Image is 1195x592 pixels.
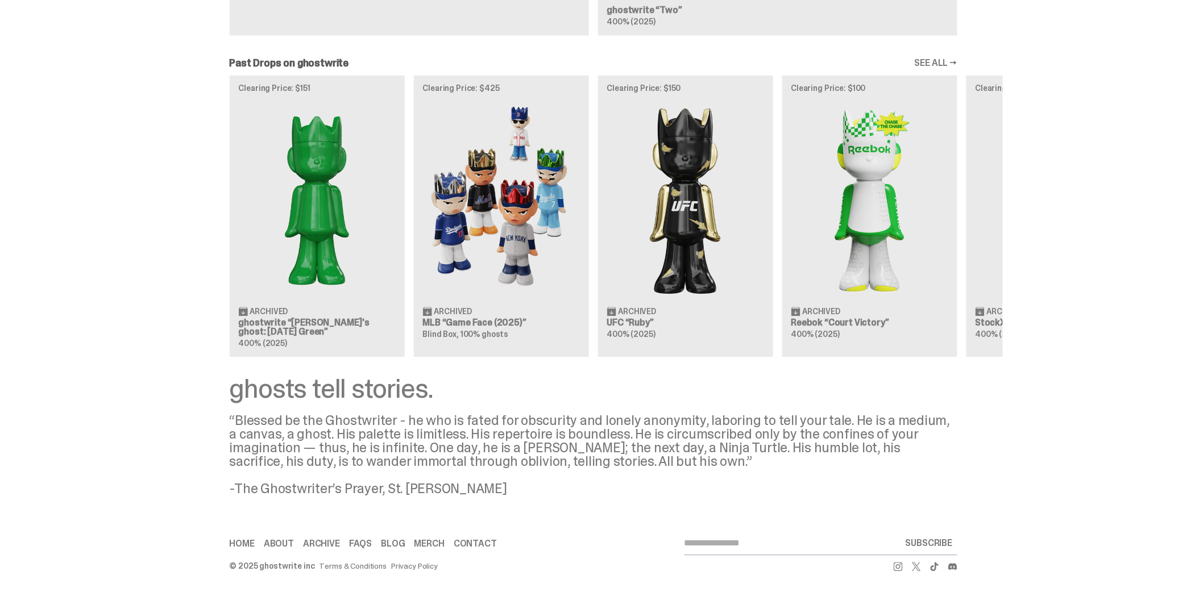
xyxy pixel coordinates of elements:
[791,84,948,92] p: Clearing Price: $100
[987,307,1025,315] span: Archived
[423,329,459,339] span: Blind Box,
[607,6,948,15] h3: ghostwrite “Two”
[901,532,957,555] button: SUBSCRIBE
[454,539,497,548] a: Contact
[607,101,764,297] img: Ruby
[239,338,287,348] span: 400% (2025)
[598,75,773,357] a: Clearing Price: $150 Ruby Archived
[349,539,372,548] a: FAQs
[607,329,655,339] span: 400% (2025)
[239,84,396,92] p: Clearing Price: $151
[803,307,841,315] span: Archived
[239,318,396,336] h3: ghostwrite “[PERSON_NAME]'s ghost: [DATE] Green”
[423,101,580,297] img: Game Face (2025)
[434,307,472,315] span: Archived
[264,539,294,548] a: About
[976,101,1132,297] img: Campless
[230,375,957,402] div: ghosts tell stories.
[303,539,340,548] a: Archive
[607,318,764,327] h3: UFC “Ruby”
[619,307,657,315] span: Archived
[230,75,405,357] a: Clearing Price: $151 Schrödinger's ghost: Sunday Green Archived
[607,84,764,92] p: Clearing Price: $150
[423,84,580,92] p: Clearing Price: $425
[239,101,396,297] img: Schrödinger's ghost: Sunday Green
[230,539,255,548] a: Home
[976,329,1024,339] span: 400% (2025)
[791,101,948,297] img: Court Victory
[250,307,288,315] span: Archived
[381,539,405,548] a: Blog
[791,329,840,339] span: 400% (2025)
[391,562,438,570] a: Privacy Policy
[782,75,957,357] a: Clearing Price: $100 Court Victory Archived
[230,58,349,68] h2: Past Drops on ghostwrite
[460,329,508,339] span: 100% ghosts
[414,75,589,357] a: Clearing Price: $425 Game Face (2025) Archived
[966,75,1142,357] a: Clearing Price: $250 Campless Archived
[230,562,315,570] div: © 2025 ghostwrite inc
[976,318,1132,327] h3: StockX “Campless”
[423,318,580,327] h3: MLB “Game Face (2025)”
[320,562,387,570] a: Terms & Conditions
[915,59,957,68] a: SEE ALL →
[791,318,948,327] h3: Reebok “Court Victory”
[976,84,1132,92] p: Clearing Price: $250
[607,16,655,27] span: 400% (2025)
[414,539,445,548] a: Merch
[230,414,957,495] div: “Blessed be the Ghostwriter - he who is fated for obscurity and lonely anonymity, laboring to tel...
